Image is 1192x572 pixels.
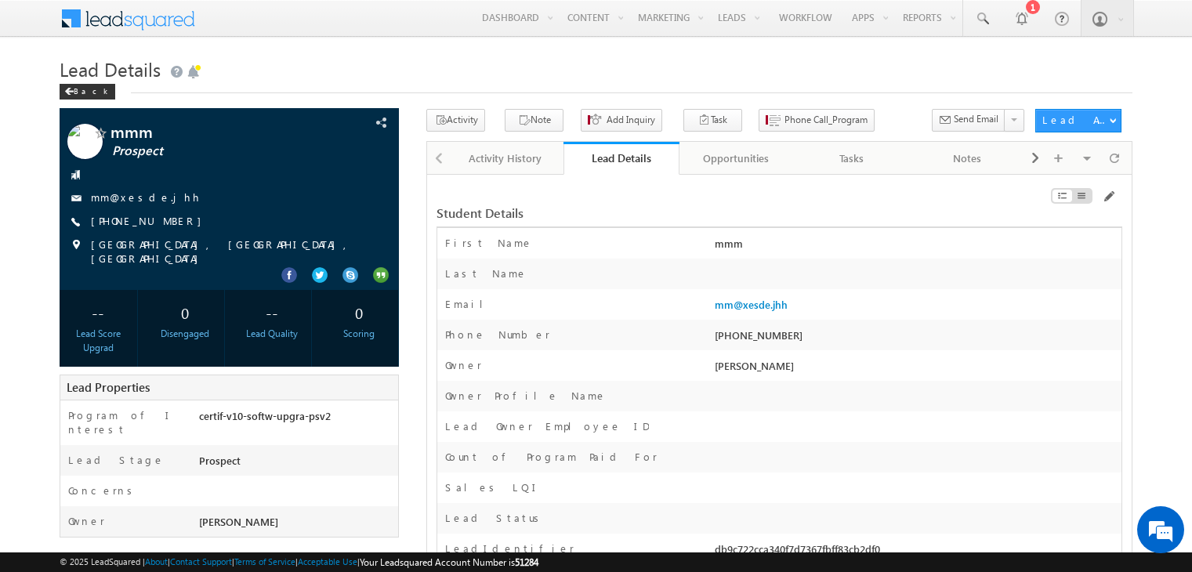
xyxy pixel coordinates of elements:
button: Task [683,109,742,132]
button: Send Email [932,109,1005,132]
span: © 2025 LeadSquared | | | | | [60,555,538,570]
span: [PERSON_NAME] [199,515,278,528]
a: mm@xesde.jhh [715,298,788,311]
a: Activity History [448,142,563,175]
div: Disengaged [150,327,220,341]
span: Send Email [954,112,998,126]
span: 51284 [515,556,538,568]
div: Prospect [195,453,398,475]
div: -- [63,298,133,327]
label: Program of Interest [68,408,183,436]
img: Profile photo [67,124,103,165]
label: First Name [445,236,533,250]
a: Notes [911,142,1026,175]
a: Tasks [795,142,910,175]
label: Lead Status [445,511,545,525]
label: Owner [68,514,105,528]
div: -- [237,298,307,327]
div: Lead Score Upgrad [63,327,133,355]
a: Acceptable Use [298,556,357,567]
button: Lead Actions [1035,109,1121,132]
div: Student Details [437,206,888,220]
div: 0 [324,298,394,327]
a: Lead Details [563,142,679,175]
label: Concerns [68,483,138,498]
span: Add Inquiry [607,113,655,127]
span: Lead Details [60,56,161,81]
span: [GEOGRAPHIC_DATA], [GEOGRAPHIC_DATA], [GEOGRAPHIC_DATA] [91,237,366,266]
span: [PERSON_NAME] [715,359,794,372]
div: Lead Quality [237,327,307,341]
label: Sales LQI [445,480,541,494]
button: Phone Call_Program [759,109,875,132]
div: [PHONE_NUMBER] [711,328,1121,349]
label: Owner Profile Name [445,389,607,403]
span: Your Leadsquared Account Number is [360,556,538,568]
a: Back [60,83,123,96]
label: Lead Owner Employee ID [445,419,649,433]
label: Phone Number [445,328,550,342]
div: Tasks [807,149,896,168]
a: About [145,556,168,567]
span: Lead Properties [67,379,150,395]
a: mm@xesde.jhh [91,190,201,204]
button: Note [505,109,563,132]
div: Activity History [461,149,549,168]
div: 0 [150,298,220,327]
span: [PHONE_NUMBER] [91,214,209,230]
span: Prospect [112,143,322,159]
button: Add Inquiry [581,109,662,132]
label: Count of Program Paid For [445,450,658,464]
div: Opportunities [692,149,781,168]
span: Phone Call_Program [784,113,868,127]
a: Opportunities [679,142,795,175]
div: Back [60,84,115,100]
div: certif-v10-softw-upgra-psv2 [195,408,398,430]
label: Owner [445,358,482,372]
a: Terms of Service [234,556,295,567]
a: Contact Support [170,556,232,567]
div: db9c722cca340f7d7367fbff83cb2df0 [711,541,1121,563]
div: Lead Details [575,150,667,165]
label: Lead Stage [68,453,165,467]
label: Email [445,297,495,311]
label: Last Name [445,266,527,281]
button: Activity [426,109,485,132]
div: mmm [711,236,1121,258]
span: mmm [111,124,321,139]
div: Lead Actions [1042,113,1109,127]
div: Notes [923,149,1012,168]
label: LeadIdentifier [445,541,574,556]
div: Scoring [324,327,394,341]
